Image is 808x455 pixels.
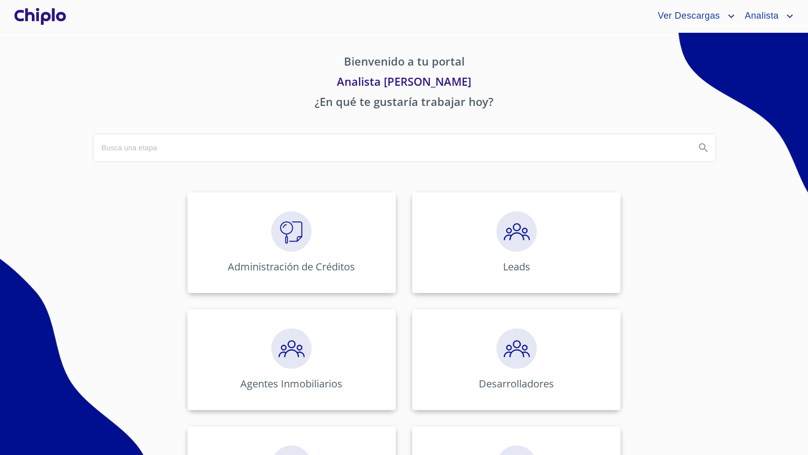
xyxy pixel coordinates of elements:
[650,8,725,24] span: Ver Descargas
[93,93,715,113] p: ¿En qué te gustaría trabajar hoy?
[93,134,687,161] input: search
[240,377,342,390] p: Agentes Inmobiliarios
[691,136,716,160] button: Search
[93,73,715,93] p: Analista [PERSON_NAME]
[650,8,737,24] button: account of current user
[737,8,796,24] button: account of current user
[737,8,784,24] span: Analista
[228,260,355,273] p: Administración de Créditos
[496,328,537,369] img: megaClickPrecalificacion.png
[271,211,312,252] img: megaClickVerifiacion.png
[503,260,530,273] p: Leads
[496,211,537,252] img: megaClickPrecalificacion.png
[271,328,312,369] img: megaClickPrecalificacion.png
[93,53,715,73] p: Bienvenido a tu portal
[479,377,554,390] p: Desarrolladores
